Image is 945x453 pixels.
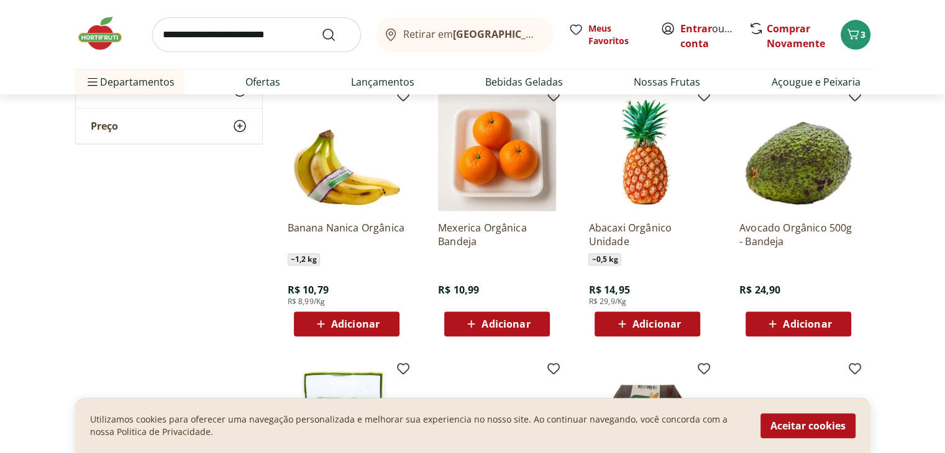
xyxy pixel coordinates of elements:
[152,17,361,52] input: search
[588,283,629,297] span: R$ 14,95
[634,74,700,89] a: Nossas Frutas
[288,253,320,266] span: ~ 1,2 kg
[841,20,870,50] button: Carrinho
[588,93,706,211] img: Abacaxi Orgânico Unidade
[760,413,856,438] button: Aceitar cookies
[294,312,399,336] button: Adicionar
[771,74,860,89] a: Açougue e Peixaria
[376,17,554,52] button: Retirar em[GEOGRAPHIC_DATA]/[GEOGRAPHIC_DATA]
[288,297,326,307] span: R$ 8,99/Kg
[632,319,681,329] span: Adicionar
[288,93,406,211] img: Banana Nanica Orgânica
[438,93,556,211] img: Mexerica Orgânica Bandeja
[588,221,706,248] a: Abacaxi Orgânico Unidade
[444,312,550,336] button: Adicionar
[680,22,749,50] a: Criar conta
[438,283,479,297] span: R$ 10,99
[75,15,137,52] img: Hortifruti
[85,67,175,97] span: Departamentos
[588,253,621,266] span: ~ 0,5 kg
[739,221,857,248] a: Avocado Orgânico 500g - Bandeja
[588,297,626,307] span: R$ 29,9/Kg
[568,22,646,47] a: Meus Favoritos
[288,221,406,248] a: Banana Nanica Orgânica
[288,283,329,297] span: R$ 10,79
[861,29,865,40] span: 3
[403,29,541,40] span: Retirar em
[595,312,700,336] button: Adicionar
[746,312,851,336] button: Adicionar
[91,120,118,132] span: Preço
[331,319,380,329] span: Adicionar
[438,221,556,248] a: Mexerica Orgânica Bandeja
[783,319,831,329] span: Adicionar
[680,21,736,51] span: ou
[321,27,351,42] button: Submit Search
[739,283,780,297] span: R$ 24,90
[351,74,414,89] a: Lançamentos
[485,74,563,89] a: Bebidas Geladas
[739,93,857,211] img: Avocado Orgânico 500g - Bandeja
[245,74,280,89] a: Ofertas
[76,109,262,143] button: Preço
[680,22,712,35] a: Entrar
[767,22,825,50] a: Comprar Novamente
[90,413,746,438] p: Utilizamos cookies para oferecer uma navegação personalizada e melhorar sua experiencia no nosso ...
[453,27,662,41] b: [GEOGRAPHIC_DATA]/[GEOGRAPHIC_DATA]
[588,22,646,47] span: Meus Favoritos
[85,67,100,97] button: Menu
[482,319,530,329] span: Adicionar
